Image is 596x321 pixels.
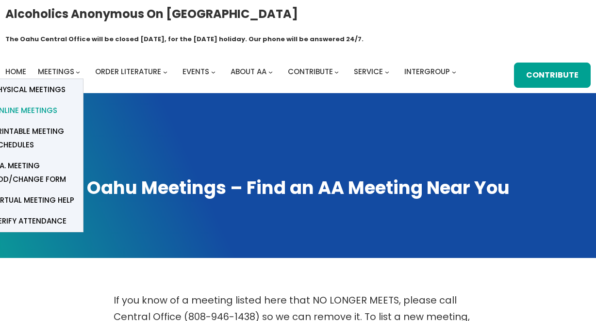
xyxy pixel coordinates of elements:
span: Meetings [38,66,74,77]
span: Intergroup [404,66,450,77]
span: About AA [231,66,266,77]
button: Events submenu [211,70,215,74]
span: Events [182,66,209,77]
nav: Intergroup [5,65,460,79]
a: Meetings [38,65,74,79]
a: Intergroup [404,65,450,79]
button: Intergroup submenu [452,70,456,74]
span: Home [5,66,26,77]
span: Contribute [288,66,333,77]
a: About AA [231,65,266,79]
button: Contribute submenu [334,70,339,74]
button: Order Literature submenu [163,70,167,74]
a: Contribute [514,63,591,88]
a: Service [354,65,383,79]
h1: The Oahu Central Office will be closed [DATE], for the [DATE] holiday. Our phone will be answered... [5,34,364,44]
button: About AA submenu [268,70,273,74]
a: Contribute [288,65,333,79]
span: Service [354,66,383,77]
a: Events [182,65,209,79]
span: Order Literature [95,66,161,77]
h1: Oahu Meetings – Find an AA Meeting Near You [10,176,587,200]
a: Alcoholics Anonymous on [GEOGRAPHIC_DATA] [5,3,298,24]
button: Service submenu [385,70,389,74]
a: Home [5,65,26,79]
button: Meetings submenu [76,70,80,74]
